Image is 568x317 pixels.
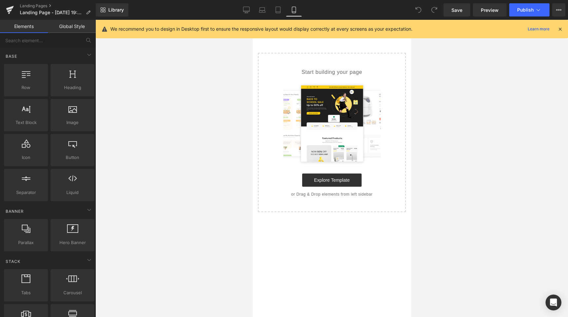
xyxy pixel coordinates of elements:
button: Undo [412,3,425,16]
span: Stack [5,258,21,265]
a: Laptop [254,3,270,16]
span: Row [6,84,46,91]
a: Desktop [238,3,254,16]
a: Preview [473,3,507,16]
p: Start building your page [16,48,143,56]
span: Liquid [53,189,92,196]
span: Base [5,53,18,59]
span: Tabs [6,289,46,296]
span: Heading [53,84,92,91]
button: Redo [428,3,441,16]
a: Landing Pages [20,3,96,9]
a: Mobile [286,3,302,16]
span: Hero Banner [53,239,92,246]
a: Global Style [48,20,96,33]
span: Library [108,7,124,13]
a: New Library [96,3,128,16]
button: Publish [509,3,550,16]
div: Open Intercom Messenger [546,295,561,310]
span: Image [53,119,92,126]
span: Separator [6,189,46,196]
p: or Drag & Drop elements from left sidebar [16,172,143,177]
a: Explore Template [50,154,109,167]
span: Publish [517,7,534,13]
span: Save [451,7,462,14]
span: Button [53,154,92,161]
span: Parallax [6,239,46,246]
p: We recommend you to design in Desktop first to ensure the responsive layout would display correct... [110,25,412,33]
span: Landing Page - [DATE] 19:54:42 [20,10,83,15]
span: Preview [481,7,499,14]
span: Text Block [6,119,46,126]
a: Learn more [525,25,552,33]
span: Icon [6,154,46,161]
span: Carousel [53,289,92,296]
button: More [552,3,565,16]
span: Banner [5,208,24,214]
a: Tablet [270,3,286,16]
